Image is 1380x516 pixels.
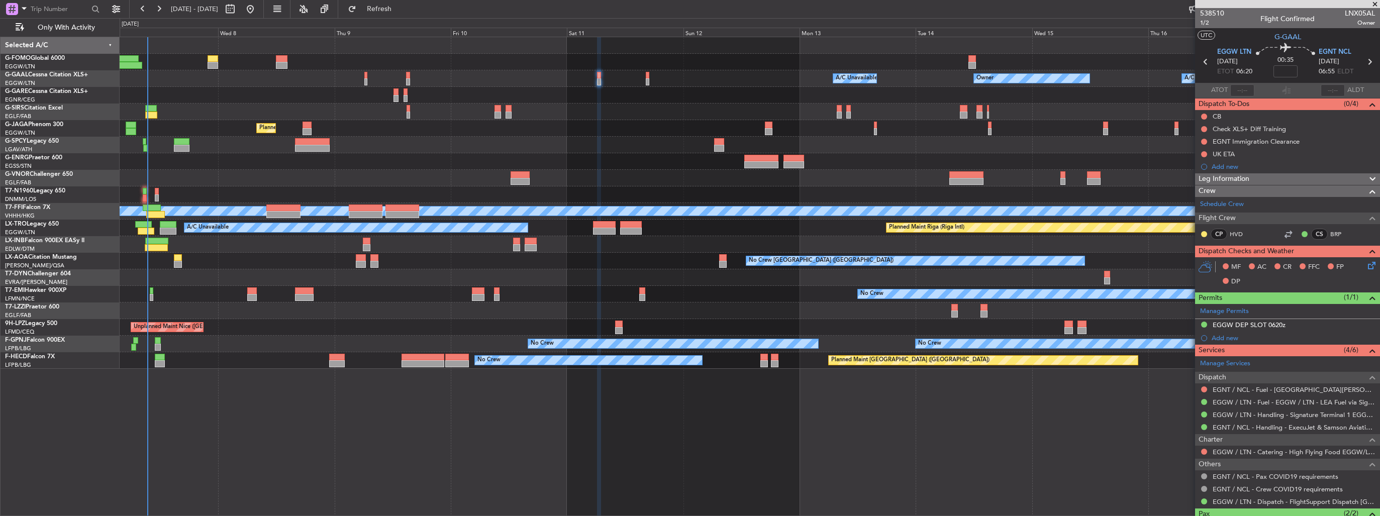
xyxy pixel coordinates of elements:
span: T7-EMI [5,287,25,293]
input: --:-- [1230,84,1254,96]
span: DP [1231,277,1240,287]
div: A/C Unavailable [836,71,877,86]
a: T7-EMIHawker 900XP [5,287,66,293]
span: ALDT [1347,85,1364,95]
a: VHHH/HKG [5,212,35,220]
span: Owner [1345,19,1375,27]
a: G-SIRSCitation Excel [5,105,63,111]
a: EGGW / LTN - Catering - High Flying Food EGGW/LTN [1213,448,1375,456]
a: EGGW / LTN - Fuel - EGGW / LTN - LEA Fuel via Signature in EGGW [1213,398,1375,406]
div: Thu 16 [1148,28,1264,37]
div: Fri 10 [451,28,567,37]
span: FFC [1308,262,1320,272]
span: Refresh [358,6,401,13]
a: LGAV/ATH [5,146,32,153]
span: G-SPCY [5,138,27,144]
div: Owner [976,71,994,86]
span: Crew [1199,185,1216,197]
a: 9H-LPZLegacy 500 [5,321,57,327]
span: T7-N1960 [5,188,33,194]
div: EGGW DEP SLOT 0620z [1213,321,1286,329]
a: T7-N1960Legacy 650 [5,188,65,194]
span: G-FOMO [5,55,31,61]
span: Dispatch To-Dos [1199,98,1249,110]
span: G-GAAL [1274,32,1301,42]
a: G-JAGAPhenom 300 [5,122,63,128]
span: EGGW LTN [1217,47,1251,57]
div: Add new [1212,334,1375,342]
a: [PERSON_NAME]/QSA [5,262,64,269]
span: MF [1231,262,1241,272]
span: G-GAAL [5,72,28,78]
span: G-SIRS [5,105,24,111]
span: Others [1199,459,1221,470]
span: F-HECD [5,354,27,360]
span: Charter [1199,434,1223,446]
a: Manage Services [1200,359,1250,369]
span: T7-LZZI [5,304,26,310]
span: F-GPNJ [5,337,27,343]
div: UK ETA [1213,150,1235,158]
a: T7-FFIFalcon 7X [5,204,50,211]
div: Unplanned Maint Nice ([GEOGRAPHIC_DATA]) [134,320,253,335]
a: EGGW/LTN [5,79,35,87]
div: No Crew [477,353,501,368]
span: FP [1336,262,1344,272]
a: EGGW / LTN - Handling - Signature Terminal 1 EGGW / LTN [1213,410,1375,419]
a: EGNT / NCL - Crew COVID19 requirements [1213,485,1343,493]
a: Manage Permits [1200,306,1249,317]
span: G-ENRG [5,155,29,161]
div: Sun 12 [683,28,800,37]
a: LFMD/CEQ [5,328,34,336]
div: Thu 9 [335,28,451,37]
div: Tue 7 [102,28,218,37]
a: EGGW/LTN [5,129,35,137]
a: G-FOMOGlobal 6000 [5,55,65,61]
a: G-ENRGPraetor 600 [5,155,62,161]
span: ELDT [1337,67,1353,77]
div: A/C Unavailable [187,220,229,235]
div: Check XLS+ Diff Training [1213,125,1286,133]
a: EGNR/CEG [5,96,35,104]
span: (1/1) [1344,292,1358,302]
div: A/C Unavailable [1185,71,1226,86]
a: LX-TROLegacy 650 [5,221,59,227]
span: LX-INB [5,238,25,244]
span: Permits [1199,292,1222,304]
span: G-VNOR [5,171,30,177]
div: No Crew [860,286,883,301]
span: [DATE] [1217,57,1238,67]
div: Flight Confirmed [1260,14,1315,24]
a: G-SPCYLegacy 650 [5,138,59,144]
a: EGLF/FAB [5,312,31,319]
a: EGSS/STN [5,162,32,170]
span: Services [1199,345,1225,356]
a: F-GPNJFalcon 900EX [5,337,65,343]
a: EGGW/LTN [5,63,35,70]
a: EGGW/LTN [5,229,35,236]
span: 06:55 [1319,67,1335,77]
span: G-GARE [5,88,28,94]
a: G-VNORChallenger 650 [5,171,73,177]
a: EGLF/FAB [5,179,31,186]
span: 1/2 [1200,19,1224,27]
div: No Crew [GEOGRAPHIC_DATA] ([GEOGRAPHIC_DATA]) [749,253,894,268]
div: No Crew [531,336,554,351]
div: Mon 13 [800,28,916,37]
div: EGNT Immigration Clearance [1213,137,1300,146]
button: Only With Activity [11,20,109,36]
a: DNMM/LOS [5,195,36,203]
a: EGGW / LTN - Dispatch - FlightSupport Dispatch [GEOGRAPHIC_DATA] [1213,497,1375,506]
button: Refresh [343,1,404,17]
div: Wed 8 [218,28,334,37]
div: CS [1311,229,1328,240]
div: Tue 14 [916,28,1032,37]
span: [DATE] - [DATE] [171,5,218,14]
span: CR [1283,262,1292,272]
a: LFMN/NCE [5,295,35,302]
span: Leg Information [1199,173,1249,185]
a: G-GARECessna Citation XLS+ [5,88,88,94]
span: AC [1257,262,1266,272]
span: 9H-LPZ [5,321,25,327]
span: (4/6) [1344,345,1358,355]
